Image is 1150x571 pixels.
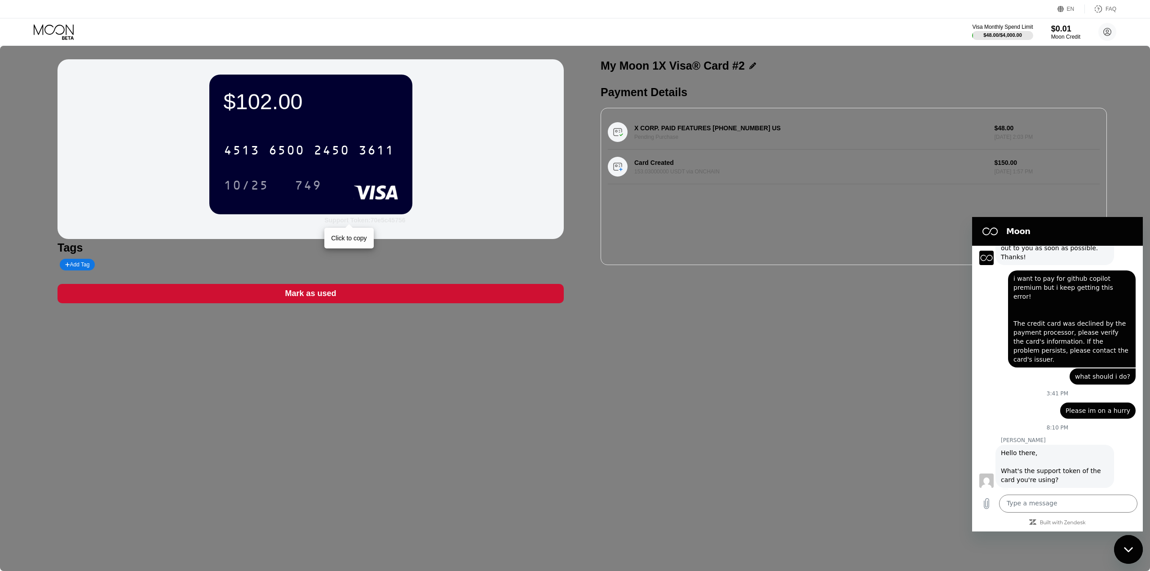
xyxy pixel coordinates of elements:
div: 6500 [269,144,305,159]
div: 4513 [224,144,260,159]
div: Add Tag [65,261,89,268]
div: 749 [288,174,328,196]
div: 2450 [314,144,349,159]
iframe: Messaging window [972,217,1143,531]
div: Mark as used [285,288,336,299]
div: Visa Monthly Spend Limit [972,24,1033,30]
div: 749 [295,179,322,194]
div: $0.01Moon Credit [1051,24,1080,40]
div: Support Token: 70e5c45756 [324,217,405,224]
div: 4513650024503611 [218,139,400,161]
div: 10/25 [224,179,269,194]
div: Add Tag [60,259,95,270]
div: Tags [57,241,564,254]
div: Click to copy [331,235,367,242]
div: Support Token:70e5c45756 [324,217,405,224]
div: EN [1067,6,1075,12]
div: 10/25 [217,174,275,196]
div: EN [1057,4,1085,13]
div: FAQ [1085,4,1116,13]
div: Moon Credit [1051,34,1080,40]
div: Mark as used [57,284,564,303]
div: 3611 [358,144,394,159]
div: Payment Details [601,86,1107,99]
div: Visa Monthly Spend Limit$48.00/$4,000.00 [972,24,1033,40]
div: FAQ [1106,6,1116,12]
div: My Moon 1X Visa® Card #2 [601,59,745,72]
iframe: Button to launch messaging window, conversation in progress [1114,535,1143,564]
div: $48.00 / $4,000.00 [983,32,1022,38]
div: $102.00 [224,89,398,114]
div: $0.01 [1051,24,1080,34]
